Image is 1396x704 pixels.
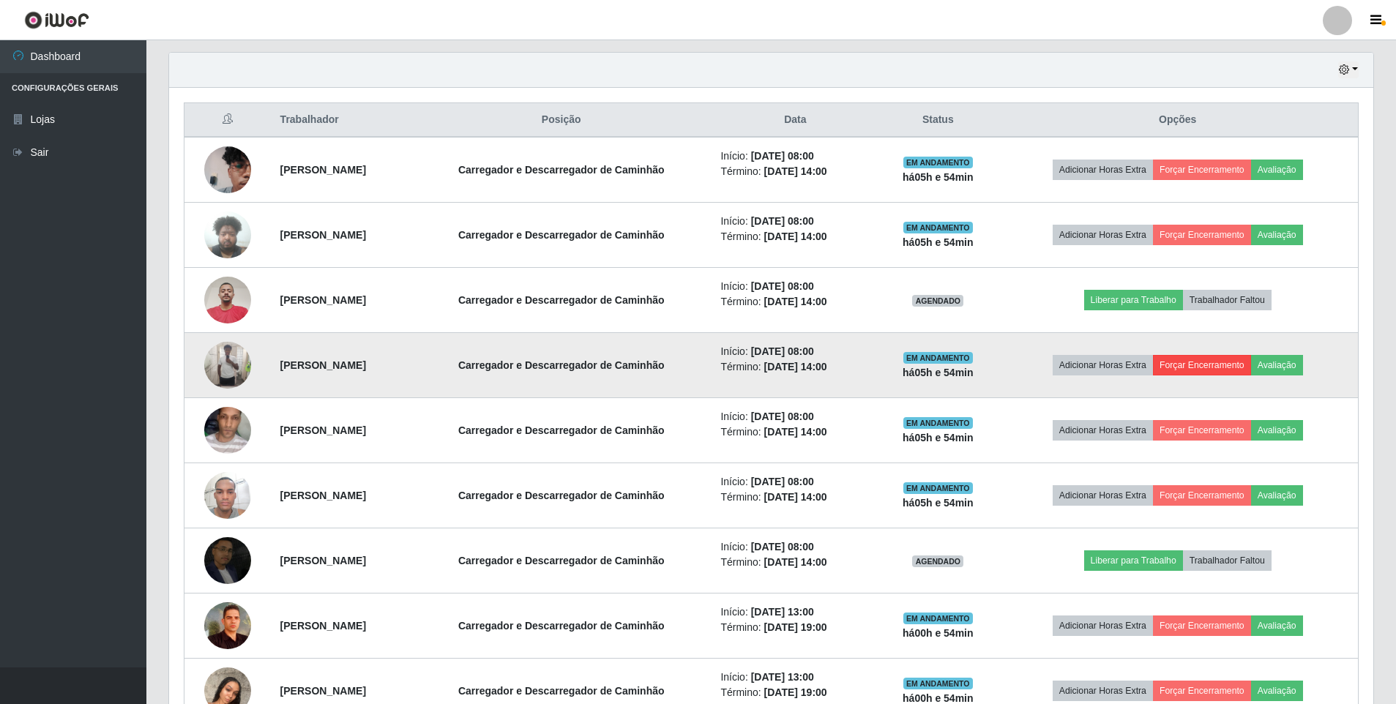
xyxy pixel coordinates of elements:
[720,620,870,635] li: Término:
[764,426,827,438] time: [DATE] 14:00
[280,424,366,436] strong: [PERSON_NAME]
[764,491,827,503] time: [DATE] 14:00
[903,627,974,639] strong: há 00 h e 54 min
[903,432,974,443] strong: há 05 h e 54 min
[751,476,814,487] time: [DATE] 08:00
[751,215,814,227] time: [DATE] 08:00
[204,269,251,332] img: 1752325710297.jpeg
[903,236,974,248] strong: há 05 h e 54 min
[751,345,814,357] time: [DATE] 08:00
[720,279,870,294] li: Início:
[458,620,665,632] strong: Carregador e Descarregador de Caminhão
[903,222,973,233] span: EM ANDAMENTO
[458,685,665,697] strong: Carregador e Descarregador de Caminhão
[712,103,878,138] th: Data
[458,359,665,371] strong: Carregador e Descarregador de Caminhão
[204,465,251,527] img: 1750531114428.jpeg
[720,424,870,440] li: Término:
[1053,160,1153,180] button: Adicionar Horas Extra
[903,613,973,624] span: EM ANDAMENTO
[903,352,973,364] span: EM ANDAMENTO
[720,164,870,179] li: Término:
[764,556,827,568] time: [DATE] 14:00
[1153,225,1251,245] button: Forçar Encerramento
[280,164,366,176] strong: [PERSON_NAME]
[764,165,827,177] time: [DATE] 14:00
[903,157,973,168] span: EM ANDAMENTO
[720,294,870,310] li: Término:
[280,490,366,501] strong: [PERSON_NAME]
[720,490,870,505] li: Término:
[280,555,366,566] strong: [PERSON_NAME]
[204,138,251,201] img: 1746651422933.jpeg
[997,103,1358,138] th: Opções
[903,367,974,378] strong: há 05 h e 54 min
[764,686,827,698] time: [DATE] 19:00
[1251,225,1303,245] button: Avaliação
[458,424,665,436] strong: Carregador e Descarregador de Caminhão
[720,604,870,620] li: Início:
[280,685,366,697] strong: [PERSON_NAME]
[280,359,366,371] strong: [PERSON_NAME]
[458,164,665,176] strong: Carregador e Descarregador de Caminhão
[204,203,251,266] img: 1748622275930.jpeg
[903,171,974,183] strong: há 05 h e 54 min
[720,474,870,490] li: Início:
[720,409,870,424] li: Início:
[751,150,814,162] time: [DATE] 08:00
[720,555,870,570] li: Término:
[1053,485,1153,506] button: Adicionar Horas Extra
[751,671,814,683] time: [DATE] 13:00
[912,295,963,307] span: AGENDADO
[204,392,251,468] img: 1749255335293.jpeg
[720,685,870,700] li: Término:
[903,417,973,429] span: EM ANDAMENTO
[720,229,870,244] li: Término:
[1053,615,1153,636] button: Adicionar Horas Extra
[764,621,827,633] time: [DATE] 19:00
[720,670,870,685] li: Início:
[1153,420,1251,441] button: Forçar Encerramento
[458,490,665,501] strong: Carregador e Descarregador de Caminhão
[903,692,974,704] strong: há 00 h e 54 min
[764,231,827,242] time: [DATE] 14:00
[751,541,814,553] time: [DATE] 08:00
[751,280,814,292] time: [DATE] 08:00
[751,606,814,618] time: [DATE] 13:00
[764,361,827,372] time: [DATE] 14:00
[1251,160,1303,180] button: Avaliação
[720,539,870,555] li: Início:
[1153,355,1251,375] button: Forçar Encerramento
[1183,550,1272,571] button: Trabalhador Faltou
[1251,420,1303,441] button: Avaliação
[458,294,665,306] strong: Carregador e Descarregador de Caminhão
[903,482,973,494] span: EM ANDAMENTO
[1053,355,1153,375] button: Adicionar Horas Extra
[1251,355,1303,375] button: Avaliação
[1153,681,1251,701] button: Forçar Encerramento
[458,555,665,566] strong: Carregador e Descarregador de Caminhão
[1153,485,1251,506] button: Forçar Encerramento
[1053,420,1153,441] button: Adicionar Horas Extra
[204,519,251,602] img: 1754265103514.jpeg
[1053,681,1153,701] button: Adicionar Horas Extra
[1251,615,1303,636] button: Avaliação
[1183,290,1272,310] button: Trabalhador Faltou
[912,555,963,567] span: AGENDADO
[720,149,870,164] li: Início:
[720,359,870,375] li: Término:
[1251,485,1303,506] button: Avaliação
[280,294,366,306] strong: [PERSON_NAME]
[1153,615,1251,636] button: Forçar Encerramento
[24,11,89,29] img: CoreUI Logo
[1153,160,1251,180] button: Forçar Encerramento
[458,229,665,241] strong: Carregador e Descarregador de Caminhão
[411,103,712,138] th: Posição
[272,103,411,138] th: Trabalhador
[720,344,870,359] li: Início:
[764,296,827,307] time: [DATE] 14:00
[878,103,997,138] th: Status
[751,411,814,422] time: [DATE] 08:00
[280,620,366,632] strong: [PERSON_NAME]
[280,229,366,241] strong: [PERSON_NAME]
